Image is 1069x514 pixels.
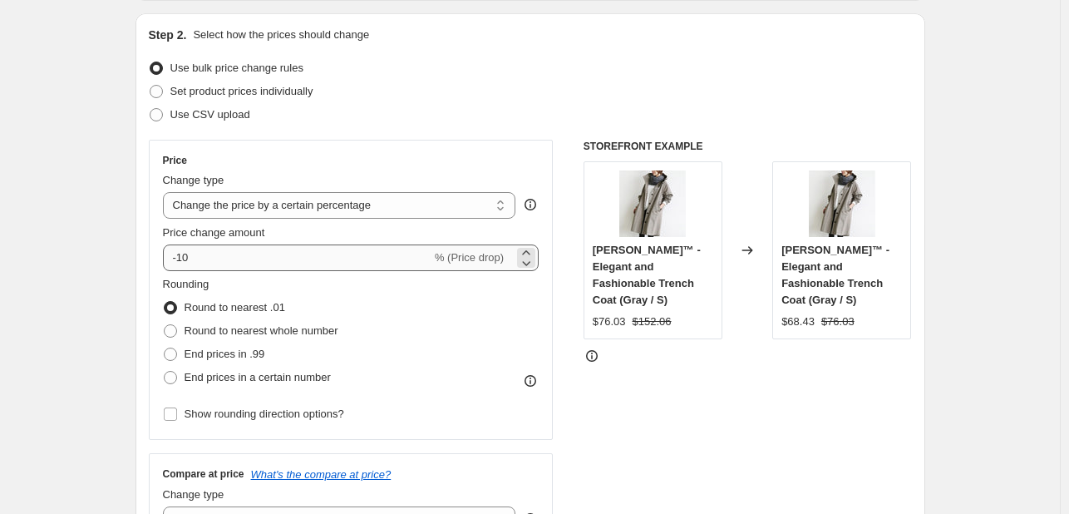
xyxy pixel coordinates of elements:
strike: $76.03 [821,314,855,330]
span: End prices in .99 [185,348,265,360]
h3: Compare at price [163,467,244,481]
span: End prices in a certain number [185,371,331,383]
span: Rounding [163,278,209,290]
div: $68.43 [781,314,815,330]
img: img_1_Goedkope_Groothandel_2019_Nieuwe_Herfst_46165398-28ed-4556-8eea-590effa16bd0_80x.jpg [809,171,875,237]
div: help [522,196,539,213]
img: img_1_Goedkope_Groothandel_2019_Nieuwe_Herfst_46165398-28ed-4556-8eea-590effa16bd0_80x.jpg [619,171,686,237]
span: Use CSV upload [170,108,250,121]
h6: STOREFRONT EXAMPLE [584,140,912,153]
span: [PERSON_NAME]™ - Elegant and Fashionable Trench Coat (Gray / S) [781,244,889,306]
input: -15 [163,245,431,271]
span: Show rounding direction options? [185,408,344,420]
span: Round to nearest whole number [185,324,338,337]
h3: Price [163,154,187,167]
span: [PERSON_NAME]™ - Elegant and Fashionable Trench Coat (Gray / S) [593,244,701,306]
h2: Step 2. [149,27,187,43]
span: Change type [163,174,224,186]
button: What's the compare at price? [251,468,392,481]
span: Change type [163,488,224,501]
span: Set product prices individually [170,85,313,97]
strike: $152.06 [633,314,672,330]
span: % (Price drop) [435,251,504,264]
div: $76.03 [593,314,626,330]
span: Price change amount [163,226,265,239]
span: Use bulk price change rules [170,62,303,74]
span: Round to nearest .01 [185,301,285,314]
p: Select how the prices should change [193,27,369,43]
